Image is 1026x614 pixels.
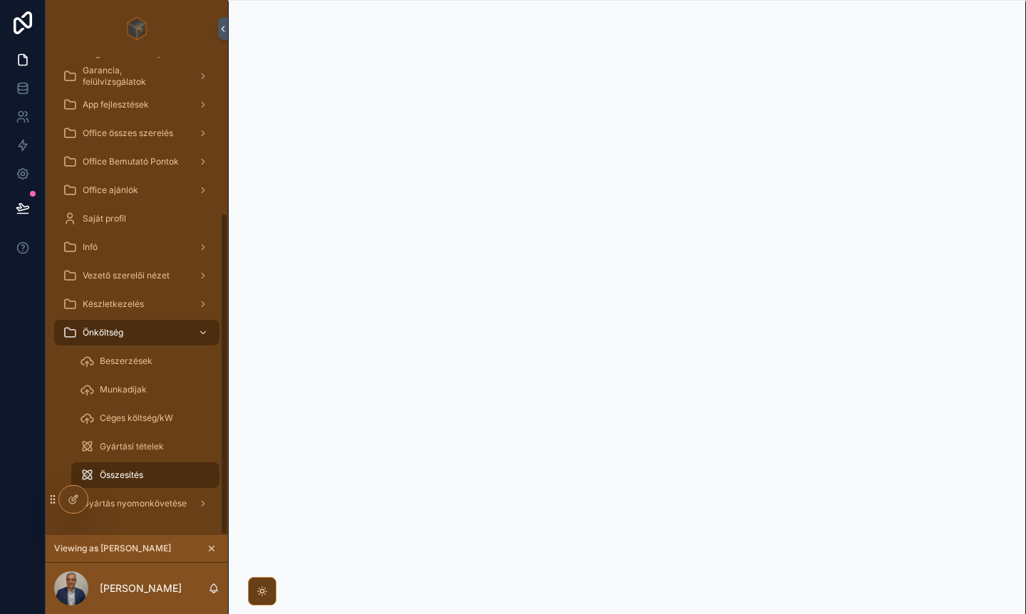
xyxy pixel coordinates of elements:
[100,384,147,395] span: Munkadíjak
[100,581,182,595] p: [PERSON_NAME]
[54,92,219,118] a: App fejlesztések
[54,177,219,203] a: Office ajánlók
[54,120,219,146] a: Office összes szerelés
[100,412,173,424] span: Céges költség/kW
[83,156,179,167] span: Office Bemutató Pontok
[83,327,123,338] span: Önköltség
[83,298,144,310] span: Készletkezelés
[46,57,228,535] div: scrollable content
[100,441,164,452] span: Gyártási tételek
[54,491,219,516] a: Gyártás nyomonkövetése
[71,377,219,402] a: Munkadíjak
[54,263,219,288] a: Vezető szerelői nézet
[54,291,219,317] a: Készletkezelés
[100,469,143,481] span: Összesítés
[54,320,219,345] a: Önköltség
[83,128,173,139] span: Office összes szerelés
[83,498,187,509] span: Gyártás nyomonkövetése
[54,234,219,260] a: Infó
[83,99,149,110] span: App fejlesztések
[83,65,187,88] span: Garancia, felülvizsgálatok
[71,462,219,488] a: Összesítés
[83,270,170,281] span: Vezető szerelői nézet
[54,63,219,89] a: Garancia, felülvizsgálatok
[71,348,219,374] a: Beszerzések
[100,355,152,367] span: Beszerzések
[83,241,98,253] span: Infó
[54,206,219,231] a: Saját profil
[127,17,147,40] img: App logo
[54,149,219,175] a: Office Bemutató Pontok
[71,434,219,459] a: Gyártási tételek
[83,184,138,196] span: Office ajánlók
[83,213,126,224] span: Saját profil
[71,405,219,431] a: Céges költség/kW
[54,543,171,554] span: Viewing as [PERSON_NAME]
